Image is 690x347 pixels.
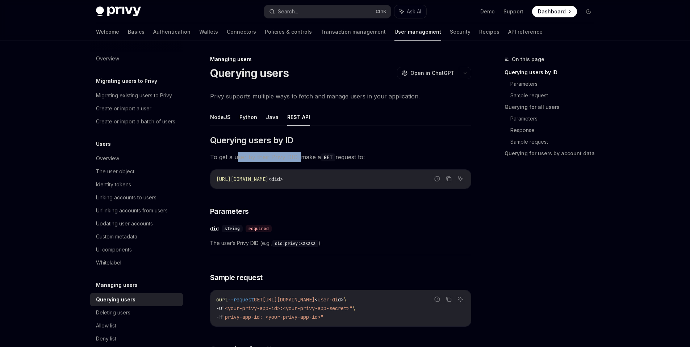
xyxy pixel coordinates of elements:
[96,7,141,17] img: dark logo
[510,124,600,136] a: Response
[263,296,315,303] span: [URL][DOMAIN_NAME]
[90,115,183,128] a: Create or import a batch of users
[344,296,347,303] span: \
[227,23,256,41] a: Connectors
[352,305,355,312] span: \
[90,332,183,345] a: Deny list
[90,52,183,65] a: Overview
[210,109,231,126] button: NodeJS
[90,165,183,178] a: The user object
[128,23,145,41] a: Basics
[228,296,254,303] span: --request
[90,152,183,165] a: Overview
[272,240,318,247] code: did:privy:XXXXXX
[90,230,183,243] a: Custom metadata
[96,104,151,113] div: Create or import a user
[96,180,131,189] div: Identity tokens
[216,314,222,320] span: -H
[96,295,135,304] div: Querying users
[210,91,471,101] span: Privy supports multiple ways to fetch and manage users in your application.
[266,109,279,126] button: Java
[96,245,132,254] div: UI components
[264,5,391,18] button: Search...CtrlK
[90,102,183,115] a: Create or import a user
[450,23,471,41] a: Security
[254,296,263,303] span: GET
[210,67,289,80] h1: Querying users
[199,23,218,41] a: Wallets
[505,148,600,159] a: Querying for users by account data
[397,67,459,79] button: Open in ChatGPT
[239,109,257,126] button: Python
[505,101,600,113] a: Querying for all users
[456,174,465,183] button: Ask AI
[246,225,272,232] div: required
[583,6,594,17] button: Toggle dark mode
[376,9,386,14] span: Ctrl K
[503,8,523,15] a: Support
[90,204,183,217] a: Unlinking accounts from users
[216,176,268,182] span: [URL][DOMAIN_NAME]
[505,67,600,78] a: Querying users by ID
[268,176,283,182] span: <did>
[96,206,168,215] div: Unlinking accounts from users
[96,232,137,241] div: Custom metadata
[96,154,119,163] div: Overview
[456,295,465,304] button: Ask AI
[96,321,116,330] div: Allow list
[432,174,442,183] button: Report incorrect code
[90,256,183,269] a: Whitelabel
[90,89,183,102] a: Migrating existing users to Privy
[210,206,249,216] span: Parameters
[90,217,183,230] a: Updating user accounts
[210,135,293,146] span: Querying users by ID
[216,305,222,312] span: -u
[96,23,119,41] a: Welcome
[538,8,566,15] span: Dashboard
[210,239,471,247] span: The user’s Privy DID (e.g., ).
[216,296,228,303] span: curl
[96,54,119,63] div: Overview
[532,6,577,17] a: Dashboard
[153,23,191,41] a: Authentication
[96,117,175,126] div: Create or import a batch of users
[96,77,157,85] h5: Migrating users to Privy
[90,178,183,191] a: Identity tokens
[410,69,455,77] span: Open in ChatGPT
[90,191,183,204] a: Linking accounts to users
[512,55,544,64] span: On this page
[96,219,153,228] div: Updating user accounts
[96,167,134,176] div: The user object
[432,295,442,304] button: Report incorrect code
[480,8,495,15] a: Demo
[321,23,386,41] a: Transaction management
[394,23,441,41] a: User management
[90,306,183,319] a: Deleting users
[444,174,453,183] button: Copy the contents from the code block
[96,91,172,100] div: Migrating existing users to Privy
[96,334,116,343] div: Deny list
[90,319,183,332] a: Allow list
[96,308,130,317] div: Deleting users
[510,136,600,148] a: Sample request
[96,281,138,289] h5: Managing users
[222,314,323,320] span: "privy-app-id: <your-privy-app-id>"
[210,225,219,232] div: did
[341,296,344,303] span: >
[407,8,421,15] span: Ask AI
[444,295,453,304] button: Copy the contents from the code block
[222,305,352,312] span: "<your-privy-app-id>:<your-privy-app-secret>"
[394,5,426,18] button: Ask AI
[210,152,471,162] span: To get a user by their Privy DID, make a request to:
[278,7,298,16] div: Search...
[90,243,183,256] a: UI components
[510,78,600,90] a: Parameters
[96,140,111,148] h5: Users
[510,90,600,101] a: Sample request
[508,23,543,41] a: API reference
[315,296,318,303] span: <
[321,153,335,161] code: GET
[265,23,312,41] a: Policies & controls
[210,56,471,63] div: Managing users
[90,293,183,306] a: Querying users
